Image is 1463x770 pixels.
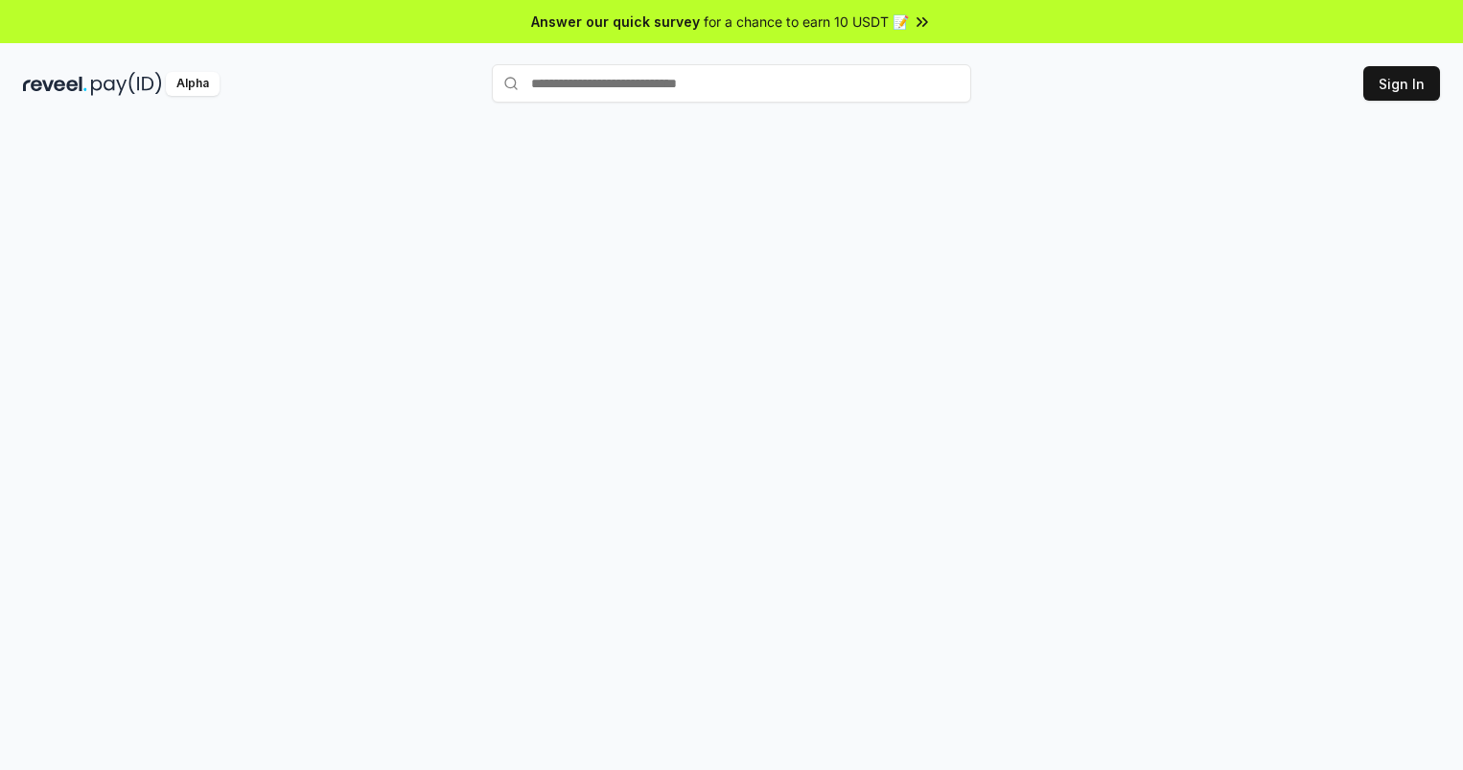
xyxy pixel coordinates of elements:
img: pay_id [91,72,162,96]
span: for a chance to earn 10 USDT 📝 [704,12,909,32]
div: Alpha [166,72,220,96]
span: Answer our quick survey [531,12,700,32]
button: Sign In [1363,66,1440,101]
img: reveel_dark [23,72,87,96]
